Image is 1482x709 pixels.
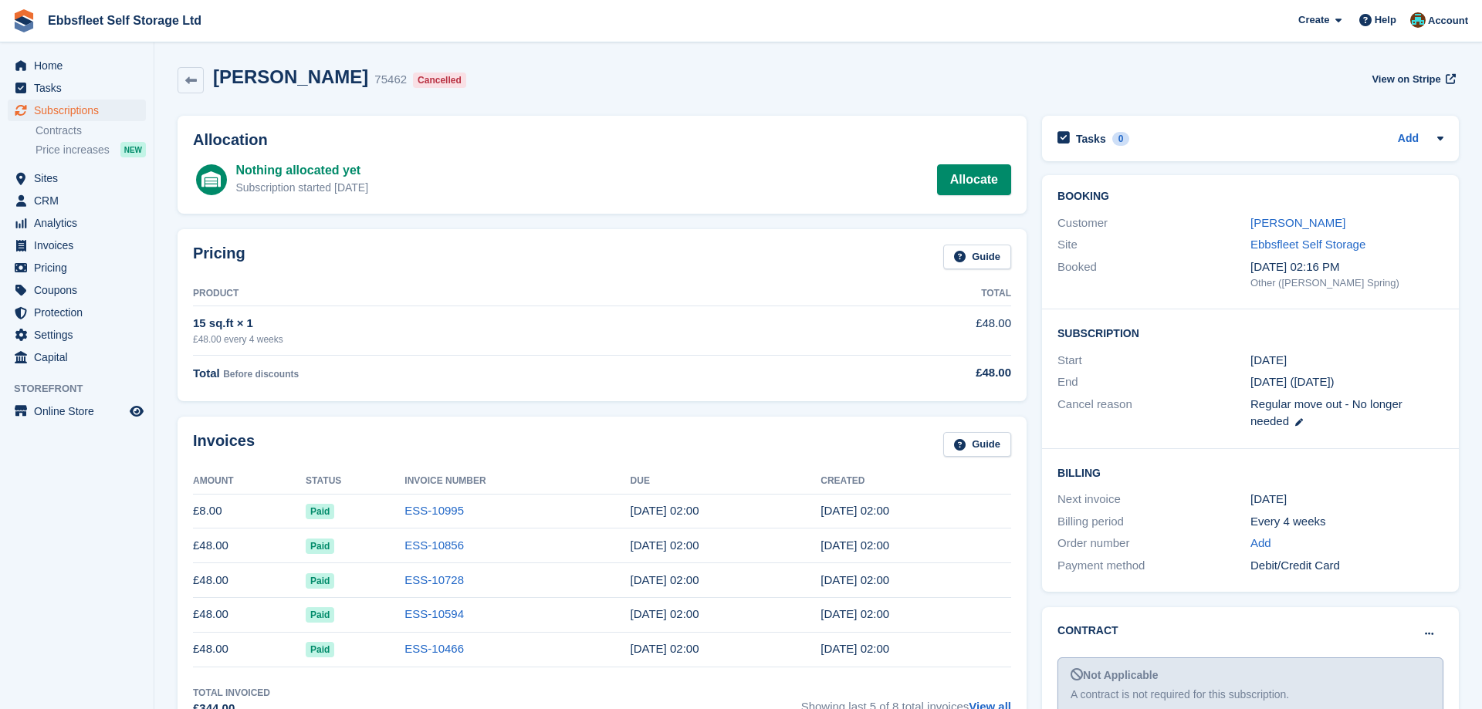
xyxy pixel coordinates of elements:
a: Guide [943,432,1011,457]
time: 2025-09-03 01:00:00 UTC [631,539,699,552]
a: menu [8,400,146,422]
div: Billing period [1057,513,1250,531]
h2: Pricing [193,245,245,270]
a: menu [8,302,146,323]
a: menu [8,235,146,256]
span: Total [193,366,220,380]
div: Subscription started [DATE] [235,180,368,196]
h2: Billing [1057,464,1443,480]
a: menu [8,190,146,211]
h2: Invoices [193,432,255,457]
a: Add [1398,130,1419,148]
div: NEW [120,142,146,157]
span: Before discounts [223,369,299,380]
div: Payment method [1057,557,1250,575]
a: Ebbsfleet Self Storage [1250,238,1365,251]
span: Create [1298,12,1329,28]
th: Status [306,469,404,494]
time: 2025-06-10 01:00:47 UTC [821,642,889,655]
span: Tasks [34,77,127,99]
span: Help [1375,12,1396,28]
div: Booked [1057,258,1250,291]
div: End [1057,373,1250,391]
td: £48.00 [193,528,306,563]
time: 2025-06-11 01:00:00 UTC [631,642,699,655]
time: 2025-07-09 01:00:00 UTC [631,607,699,620]
div: Site [1057,236,1250,254]
a: menu [8,257,146,279]
h2: [PERSON_NAME] [213,66,368,87]
span: Settings [34,324,127,346]
div: 0 [1112,132,1130,146]
div: 15 sq.ft × 1 [193,315,806,333]
a: ESS-10728 [404,573,464,586]
div: Cancel reason [1057,396,1250,430]
a: ESS-10856 [404,539,464,552]
time: 2025-07-08 01:00:37 UTC [821,607,889,620]
a: [PERSON_NAME] [1250,216,1345,229]
a: Guide [943,245,1011,270]
span: Paid [306,573,334,589]
div: 75462 [374,71,407,89]
span: Paid [306,504,334,519]
span: [DATE] ([DATE]) [1250,375,1335,388]
a: Allocate [937,164,1011,195]
div: Debit/Credit Card [1250,557,1443,575]
div: [DATE] 02:16 PM [1250,258,1443,276]
a: menu [8,55,146,76]
a: View on Stripe [1365,66,1459,92]
a: menu [8,346,146,368]
span: Storefront [14,381,154,397]
span: View on Stripe [1372,72,1440,87]
th: Amount [193,469,306,494]
time: 2025-09-30 01:00:38 UTC [821,504,889,517]
td: £48.00 [806,306,1011,355]
div: Total Invoiced [193,686,270,700]
a: menu [8,324,146,346]
div: Cancelled [413,73,466,88]
h2: Booking [1057,191,1443,203]
a: Contracts [36,123,146,138]
img: stora-icon-8386f47178a22dfd0bd8f6a31ec36ba5ce8667c1dd55bd0f319d3a0aa187defe.svg [12,9,36,32]
time: 2025-08-05 01:00:56 UTC [821,573,889,586]
a: Add [1250,535,1271,552]
div: [DATE] [1250,491,1443,508]
time: 2025-08-06 01:00:00 UTC [631,573,699,586]
span: Paid [306,607,334,623]
div: Start [1057,352,1250,370]
span: Regular move out - No longer needed [1250,397,1402,428]
h2: Subscription [1057,325,1443,340]
span: Home [34,55,127,76]
div: Next invoice [1057,491,1250,508]
td: £48.00 [193,563,306,598]
h2: Allocation [193,131,1011,149]
th: Total [806,282,1011,306]
a: menu [8,77,146,99]
img: George Spring [1410,12,1426,28]
th: Due [631,469,821,494]
a: ESS-10466 [404,642,464,655]
span: Protection [34,302,127,323]
span: Account [1428,13,1468,29]
span: Sites [34,167,127,189]
span: CRM [34,190,127,211]
span: Invoices [34,235,127,256]
span: Paid [306,642,334,657]
a: menu [8,279,146,301]
div: A contract is not required for this subscription. [1071,687,1430,703]
th: Created [821,469,1011,494]
span: Paid [306,539,334,554]
span: Price increases [36,143,110,157]
span: Coupons [34,279,127,301]
a: menu [8,212,146,234]
div: Order number [1057,535,1250,552]
div: £48.00 [806,364,1011,382]
a: menu [8,167,146,189]
span: Online Store [34,400,127,422]
h2: Contract [1057,623,1118,639]
a: Price increases NEW [36,141,146,158]
div: £48.00 every 4 weeks [193,333,806,346]
a: ESS-10594 [404,607,464,620]
a: Ebbsfleet Self Storage Ltd [42,8,208,33]
span: Analytics [34,212,127,234]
